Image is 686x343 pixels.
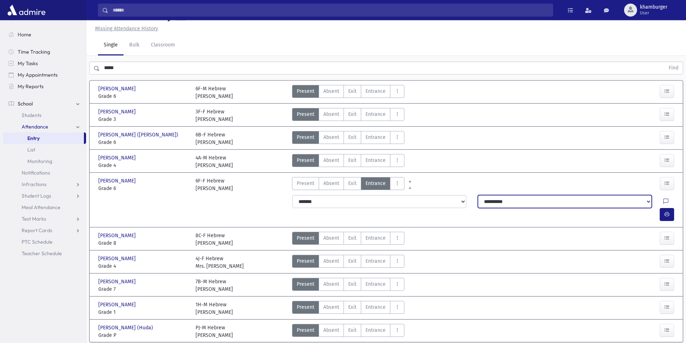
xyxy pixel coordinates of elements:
[98,232,137,239] span: [PERSON_NAME]
[366,110,386,118] span: Entrance
[98,308,188,316] span: Grade 1
[98,108,137,116] span: [PERSON_NAME]
[323,326,339,334] span: Absent
[22,181,46,188] span: Infractions
[95,26,158,32] u: Missing Attendance History
[3,144,86,155] a: List
[323,134,339,141] span: Absent
[98,185,188,192] span: Grade 6
[323,257,339,265] span: Absent
[3,121,86,132] a: Attendance
[22,193,51,199] span: Student Logs
[348,180,357,187] span: Exit
[18,83,44,90] span: My Reports
[98,324,154,331] span: [PERSON_NAME] (Huda)
[348,280,357,288] span: Exit
[196,131,233,146] div: 6B-F Hebrew [PERSON_NAME]
[323,234,339,242] span: Absent
[297,180,314,187] span: Present
[292,301,404,316] div: AttTypes
[348,257,357,265] span: Exit
[292,154,404,169] div: AttTypes
[323,110,339,118] span: Absent
[297,280,314,288] span: Present
[22,123,48,130] span: Attendance
[98,262,188,270] span: Grade 4
[145,35,181,55] a: Classroom
[348,134,357,141] span: Exit
[292,131,404,146] div: AttTypes
[366,257,386,265] span: Entrance
[18,100,33,107] span: School
[3,248,86,259] a: Teacher Schedule
[98,285,188,293] span: Grade 7
[196,301,233,316] div: 1H-M Hebrew [PERSON_NAME]
[297,303,314,311] span: Present
[98,92,188,100] span: Grade 6
[323,303,339,311] span: Absent
[18,60,38,67] span: My Tasks
[98,239,188,247] span: Grade 8
[98,85,137,92] span: [PERSON_NAME]
[196,255,244,270] div: 4J-F Hebrew Mrs. [PERSON_NAME]
[98,116,188,123] span: Grade 3
[27,158,52,164] span: Monitoring
[98,35,124,55] a: Single
[3,155,86,167] a: Monitoring
[366,157,386,164] span: Entrance
[98,154,137,162] span: [PERSON_NAME]
[366,280,386,288] span: Entrance
[196,278,233,293] div: 7B-M Hebrew [PERSON_NAME]
[27,135,40,141] span: Entry
[22,239,53,245] span: PTC Schedule
[18,72,58,78] span: My Appointments
[196,108,233,123] div: 3F-F Hebrew [PERSON_NAME]
[27,146,35,153] span: List
[348,157,357,164] span: Exit
[348,110,357,118] span: Exit
[3,132,84,144] a: Entry
[22,204,60,211] span: Meal Attendance
[22,227,52,234] span: Report Cards
[297,257,314,265] span: Present
[3,202,86,213] a: Meal Attendance
[366,134,386,141] span: Entrance
[3,46,86,58] a: Time Tracking
[366,180,386,187] span: Entrance
[22,250,62,257] span: Teacher Schedule
[196,85,233,100] div: 6F-M Hebrew [PERSON_NAME]
[3,225,86,236] a: Report Cards
[348,303,357,311] span: Exit
[22,170,50,176] span: Notifications
[323,157,339,164] span: Absent
[3,98,86,109] a: School
[18,31,31,38] span: Home
[297,326,314,334] span: Present
[292,85,404,100] div: AttTypes
[292,255,404,270] div: AttTypes
[366,87,386,95] span: Entrance
[124,35,145,55] a: Bulk
[292,232,404,247] div: AttTypes
[640,4,667,10] span: khamburger
[323,280,339,288] span: Absent
[18,49,50,55] span: Time Tracking
[108,4,553,17] input: Search
[297,110,314,118] span: Present
[98,331,188,339] span: Grade P
[292,108,404,123] div: AttTypes
[297,134,314,141] span: Present
[22,112,41,118] span: Students
[323,180,339,187] span: Absent
[3,179,86,190] a: Infractions
[292,324,404,339] div: AttTypes
[3,213,86,225] a: Test Marks
[292,278,404,293] div: AttTypes
[348,87,357,95] span: Exit
[98,301,137,308] span: [PERSON_NAME]
[3,236,86,248] a: PTC Schedule
[323,87,339,95] span: Absent
[98,177,137,185] span: [PERSON_NAME]
[98,162,188,169] span: Grade 4
[98,278,137,285] span: [PERSON_NAME]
